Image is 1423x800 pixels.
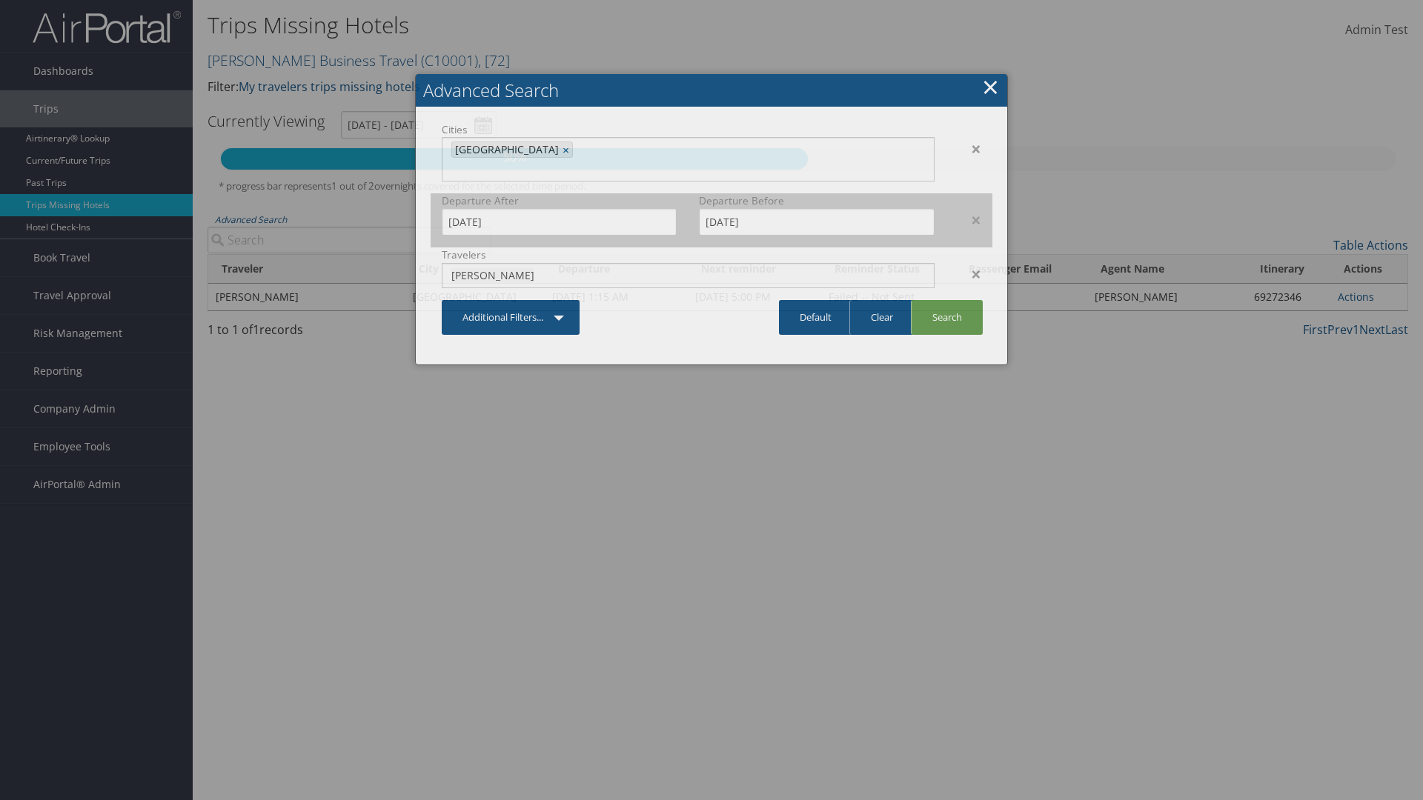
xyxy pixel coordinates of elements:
label: Departure After [442,193,677,208]
div: × [946,265,992,283]
label: Cities [442,122,935,137]
div: × [946,211,992,229]
label: Departure Before [699,193,934,208]
div: × [946,140,992,158]
h2: Advanced Search [416,74,1007,107]
a: Search [911,300,983,335]
a: × [563,142,572,157]
label: Travelers [442,247,935,262]
a: Additional Filters... [442,300,580,335]
span: [GEOGRAPHIC_DATA] [452,142,559,157]
a: Default [779,300,852,335]
a: Clear [849,300,914,335]
a: Close [982,72,999,101]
